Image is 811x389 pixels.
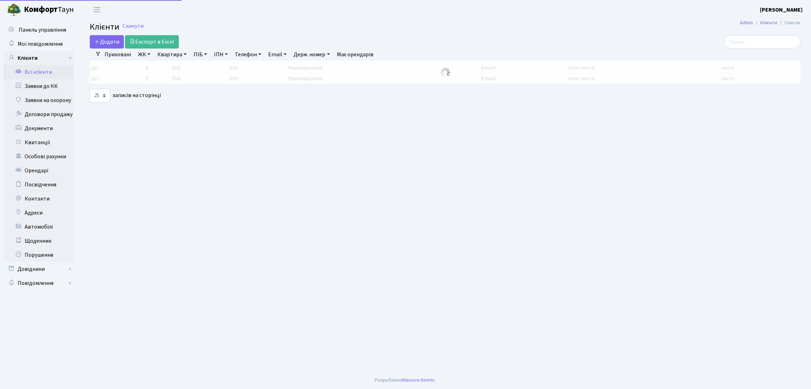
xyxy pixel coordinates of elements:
[18,40,63,48] span: Мої повідомлення
[4,178,74,192] a: Посвідчення
[777,19,800,27] li: Список
[4,276,74,290] a: Повідомлення
[90,21,119,33] span: Клієнти
[135,49,153,60] a: ЖК
[122,23,144,30] a: Скинути
[729,15,811,30] nav: breadcrumb
[4,149,74,164] a: Особові рахунки
[4,23,74,37] a: Панель управління
[402,376,435,384] a: Massive Kinetic
[4,93,74,107] a: Заявки на охорону
[90,89,110,102] select: записів на сторінці
[440,67,451,78] img: Обробка...
[232,49,264,60] a: Телефон
[211,49,231,60] a: ІПН
[4,206,74,220] a: Адреси
[4,234,74,248] a: Щоденник
[88,4,106,15] button: Переключити навігацію
[265,49,289,60] a: Email
[4,37,74,51] a: Мої повідомлення
[24,4,74,16] span: Таун
[4,164,74,178] a: Орендарі
[191,49,210,60] a: ПІБ
[90,35,124,49] a: Додати
[4,65,74,79] a: Всі клієнти
[760,6,803,14] a: [PERSON_NAME]
[375,376,436,384] div: Розроблено .
[4,192,74,206] a: Контакти
[24,4,58,15] b: Комфорт
[4,51,74,65] a: Клієнти
[90,89,161,102] label: записів на сторінці
[102,49,134,60] a: Приховані
[94,38,119,46] span: Додати
[760,19,777,26] a: Клієнти
[19,26,66,34] span: Панель управління
[4,135,74,149] a: Квитанції
[155,49,189,60] a: Квартира
[7,3,21,17] img: logo.png
[291,49,332,60] a: Держ. номер
[334,49,376,60] a: Має орендарів
[4,262,74,276] a: Довідники
[4,121,74,135] a: Документи
[4,248,74,262] a: Порушення
[4,107,74,121] a: Договори продажу
[4,220,74,234] a: Автомобілі
[724,35,800,49] input: Пошук...
[740,19,753,26] a: Admin
[4,79,74,93] a: Заявки до КК
[125,35,179,49] a: Експорт в Excel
